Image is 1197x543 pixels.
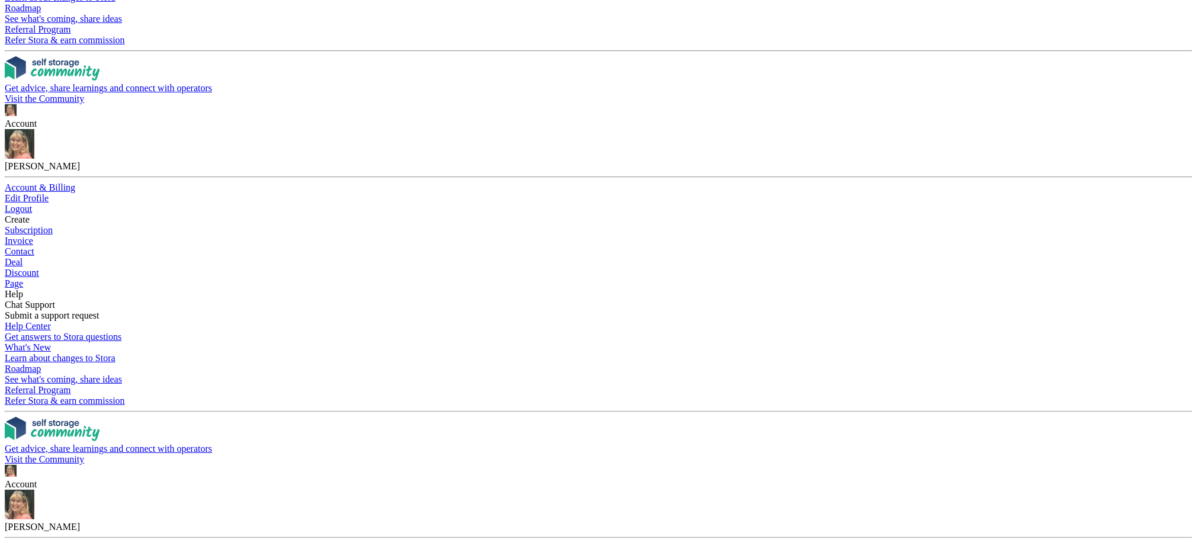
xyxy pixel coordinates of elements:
[5,332,1192,342] div: Get answers to Stora questions
[5,364,41,374] span: Roadmap
[5,3,41,13] span: Roadmap
[5,204,1192,214] a: Logout
[5,396,1192,406] div: Refer Stora & earn commission
[5,257,1192,268] a: Deal
[5,14,1192,24] div: See what's coming, share ideas
[5,24,1192,46] a: Referral Program Refer Stora & earn commission
[5,342,51,352] span: What's New
[5,374,1192,385] div: See what's coming, share ideas
[5,83,1192,94] div: Get advice, share learnings and connect with operators
[5,3,1192,24] a: Roadmap See what's coming, share ideas
[5,246,1192,257] a: Contact
[5,182,1192,193] a: Account & Billing
[5,104,17,116] img: Sandie Mills
[5,465,17,477] img: Sandie Mills
[5,417,100,441] img: community-logo-e120dcb29bea30313fccf008a00513ea5fe9ad107b9d62852cae38739ed8438e.svg
[5,321,1192,342] a: Help Center Get answers to Stora questions
[5,193,1192,204] a: Edit Profile
[5,24,71,34] span: Referral Program
[5,364,1192,385] a: Roadmap See what's coming, share ideas
[5,35,1192,46] div: Refer Stora & earn commission
[5,94,84,104] span: Visit the Community
[5,278,1192,289] a: Page
[5,56,100,81] img: community-logo-e120dcb29bea30313fccf008a00513ea5fe9ad107b9d62852cae38739ed8438e.svg
[5,353,1192,364] div: Learn about changes to Stora
[5,385,1192,406] a: Referral Program Refer Stora & earn commission
[5,225,1192,236] a: Subscription
[5,479,37,489] span: Account
[5,118,37,128] span: Account
[5,444,1192,454] div: Get advice, share learnings and connect with operators
[5,342,1192,364] a: What's New Learn about changes to Stora
[5,236,1192,246] a: Invoice
[5,214,30,224] span: Create
[5,310,1192,321] div: Submit a support request
[5,56,1192,104] a: Get advice, share learnings and connect with operators Visit the Community
[5,417,1192,465] a: Get advice, share learnings and connect with operators Visit the Community
[5,522,1192,532] div: [PERSON_NAME]
[5,300,55,310] span: Chat Support
[5,161,1192,172] div: [PERSON_NAME]
[5,454,84,464] span: Visit the Community
[5,268,1192,278] a: Discount
[5,385,71,395] span: Referral Program
[5,289,23,299] span: Help
[5,321,51,331] span: Help Center
[5,129,34,159] img: Sandie Mills
[5,490,34,519] img: Sandie Mills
